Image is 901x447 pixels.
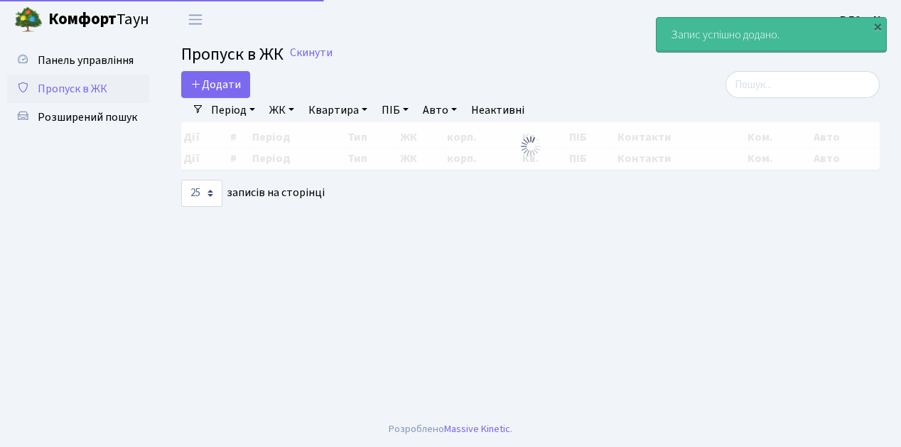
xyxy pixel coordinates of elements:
div: × [870,19,885,33]
button: Переключити навігацію [178,8,213,31]
a: ВЛ2 -. К. [840,11,884,28]
a: Квартира [303,98,373,122]
a: Розширений пошук [7,103,149,131]
a: Додати [181,71,250,98]
span: Розширений пошук [38,109,137,125]
span: Додати [190,77,241,92]
a: Період [205,98,261,122]
a: Неактивні [465,98,530,122]
a: Авто [417,98,463,122]
b: Комфорт [48,8,117,31]
input: Пошук... [725,71,880,98]
a: Скинути [290,46,333,60]
a: ЖК [264,98,300,122]
span: Таун [48,8,149,32]
span: Пропуск в ЖК [38,81,107,97]
a: ПІБ [376,98,414,122]
div: Розроблено . [389,421,512,437]
img: logo.png [14,6,43,34]
a: Пропуск в ЖК [7,75,149,103]
span: Пропуск в ЖК [181,42,284,67]
a: Massive Kinetic [444,421,510,436]
select: записів на сторінці [181,180,222,207]
a: Панель управління [7,46,149,75]
label: записів на сторінці [181,180,325,207]
div: Запис успішно додано. [657,18,886,52]
span: Панель управління [38,53,134,68]
b: ВЛ2 -. К. [840,12,884,28]
img: Обробка... [519,135,542,158]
